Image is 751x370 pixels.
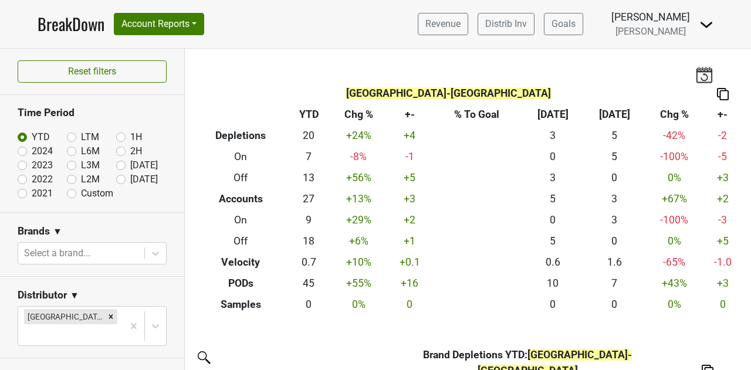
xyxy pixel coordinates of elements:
[522,189,584,210] td: 5
[703,168,742,189] td: +3
[130,130,142,144] label: 1H
[703,147,742,168] td: -5
[194,273,288,294] th: PODs
[522,168,584,189] td: 3
[288,230,330,252] td: 18
[32,172,53,186] label: 2022
[703,252,742,273] td: -1.0
[330,230,387,252] td: +6 %
[330,210,387,231] td: +29 %
[330,147,387,168] td: -8 %
[703,294,742,315] td: 0
[288,294,330,315] td: 0
[522,125,584,147] td: 3
[584,125,645,147] td: 5
[522,294,584,315] td: 0
[645,230,703,252] td: 0 %
[584,189,645,210] td: 3
[288,273,330,294] td: 45
[717,88,729,100] img: Copy to clipboard
[418,13,468,35] a: Revenue
[81,130,99,144] label: LTM
[611,9,690,25] div: [PERSON_NAME]
[645,104,703,125] th: Chg %
[522,273,584,294] td: 10
[38,12,104,36] a: BreakDown
[388,104,432,125] th: +-
[388,230,432,252] td: +1
[18,107,167,119] h3: Time Period
[645,210,703,231] td: -100 %
[81,172,100,186] label: L2M
[522,252,584,273] td: 0.6
[703,125,742,147] td: -2
[330,252,387,273] td: +10 %
[194,189,288,210] th: Accounts
[388,210,432,231] td: +2
[703,189,742,210] td: +2
[388,294,432,315] td: 0
[288,104,330,125] th: YTD
[32,130,50,144] label: YTD
[32,186,53,201] label: 2021
[330,294,387,315] td: 0 %
[703,104,742,125] th: +-
[584,147,645,168] td: 5
[645,273,703,294] td: +43 %
[522,147,584,168] td: 0
[645,125,703,147] td: -42 %
[645,252,703,273] td: -65 %
[478,13,535,35] a: Distrib Inv
[24,309,104,324] div: [GEOGRAPHIC_DATA]-[GEOGRAPHIC_DATA]
[584,294,645,315] td: 0
[645,294,703,315] td: 0 %
[584,168,645,189] td: 0
[288,168,330,189] td: 13
[288,189,330,210] td: 27
[18,225,50,237] h3: Brands
[104,309,117,324] div: Remove High Road-IL
[53,225,62,239] span: ▼
[703,210,742,231] td: -3
[584,210,645,231] td: 3
[388,252,432,273] td: +0.1
[615,26,686,37] span: [PERSON_NAME]
[70,288,79,303] span: ▼
[81,158,100,172] label: L3M
[695,66,713,83] img: last_updated_date
[32,144,53,158] label: 2024
[699,18,713,32] img: Dropdown Menu
[388,125,432,147] td: +4
[645,189,703,210] td: +67 %
[194,168,288,189] th: Off
[388,189,432,210] td: +3
[584,252,645,273] td: 1.6
[194,210,288,231] th: On
[330,168,387,189] td: +56 %
[81,144,100,158] label: L6M
[32,158,53,172] label: 2023
[330,273,387,294] td: +55 %
[584,104,645,125] th: [DATE]
[18,289,67,301] h3: Distributor
[645,168,703,189] td: 0 %
[130,172,158,186] label: [DATE]
[388,273,432,294] td: +16
[114,13,204,35] button: Account Reports
[330,125,387,147] td: +24 %
[388,147,432,168] td: -1
[288,125,330,147] td: 20
[194,230,288,252] th: Off
[703,273,742,294] td: +3
[130,158,158,172] label: [DATE]
[81,186,113,201] label: Custom
[288,147,330,168] td: 7
[544,13,583,35] a: Goals
[194,252,288,273] th: Velocity
[432,104,522,125] th: % To Goal
[346,87,551,99] span: [GEOGRAPHIC_DATA]-[GEOGRAPHIC_DATA]
[194,147,288,168] th: On
[194,294,288,315] th: Samples
[330,189,387,210] td: +13 %
[584,230,645,252] td: 0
